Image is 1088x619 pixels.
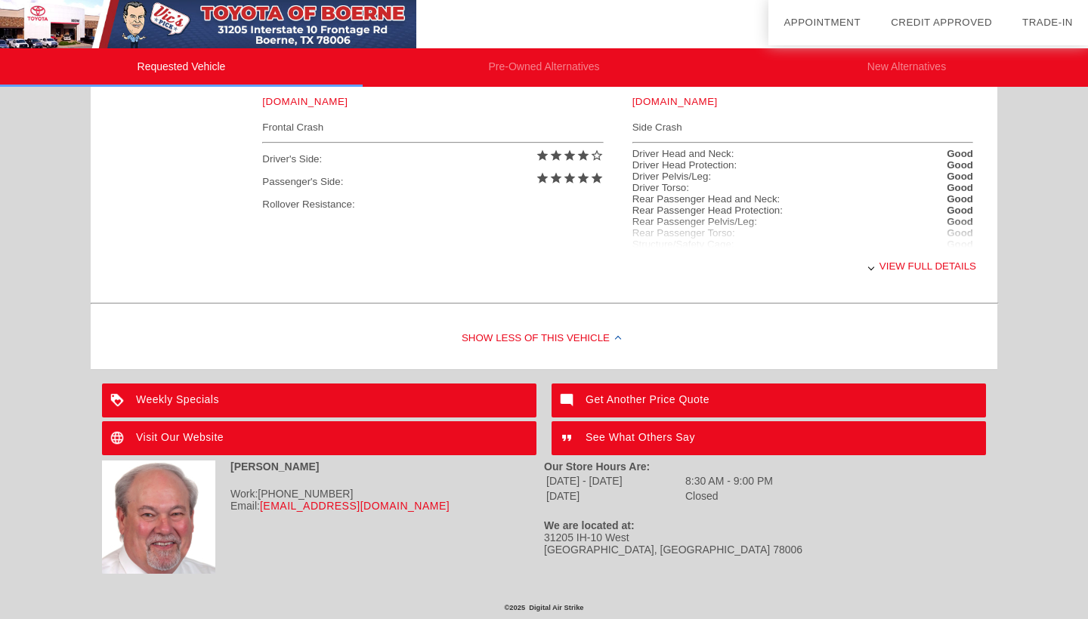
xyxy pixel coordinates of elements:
[102,421,536,455] a: Visit Our Website
[262,248,976,285] div: View full details
[685,474,774,488] td: 8:30 AM - 9:00 PM
[947,182,973,193] strong: Good
[891,17,992,28] a: Credit Approved
[632,159,737,171] div: Driver Head Protection:
[947,171,973,182] strong: Good
[576,171,590,185] i: star
[1022,17,1073,28] a: Trade-In
[947,159,973,171] strong: Good
[363,48,725,87] li: Pre-Owned Alternatives
[576,149,590,162] i: star
[260,500,450,512] a: [EMAIL_ADDRESS][DOMAIN_NAME]
[552,383,986,417] a: Get Another Price Quote
[549,171,563,185] i: star
[685,489,774,503] td: Closed
[262,171,603,193] div: Passenger's Side:
[102,383,536,417] a: Weekly Specials
[632,96,718,107] a: [DOMAIN_NAME]
[947,148,973,159] strong: Good
[725,48,1088,87] li: New Alternatives
[262,96,348,107] a: [DOMAIN_NAME]
[546,489,683,503] td: [DATE]
[632,216,757,227] div: Rear Passenger Pelvis/Leg:
[590,171,604,185] i: star
[544,531,986,556] div: 31205 IH-10 West [GEOGRAPHIC_DATA], [GEOGRAPHIC_DATA] 78006
[632,182,689,193] div: Driver Torso:
[632,205,783,216] div: Rear Passenger Head Protection:
[552,421,586,455] img: ic_format_quote_white_24dp_2x.png
[544,460,650,473] strong: Our Store Hours Are:
[102,488,544,500] div: Work:
[947,216,973,227] strong: Good
[536,171,549,185] i: star
[230,460,319,473] strong: [PERSON_NAME]
[632,171,711,182] div: Driver Pelvis/Leg:
[549,149,563,162] i: star
[552,421,986,455] a: See What Others Say
[544,519,635,531] strong: We are located at:
[563,171,576,185] i: star
[102,383,136,417] img: ic_loyalty_white_24dp_2x.png
[91,309,997,369] div: Show Less of this Vehicle
[552,383,586,417] img: ic_mode_comment_white_24dp_2x.png
[632,193,780,205] div: Rear Passenger Head and Neck:
[102,500,544,512] div: Email:
[536,149,549,162] i: star
[590,149,604,162] i: star_border
[947,205,973,216] strong: Good
[102,421,136,455] img: ic_language_white_24dp_2x.png
[947,193,973,205] strong: Good
[546,474,683,488] td: [DATE] - [DATE]
[784,17,861,28] a: Appointment
[262,148,603,171] div: Driver's Side:
[262,193,603,216] div: Rollover Resistance:
[632,148,734,159] div: Driver Head and Neck:
[632,118,973,137] div: Side Crash
[262,118,603,137] div: Frontal Crash
[258,488,353,500] span: [PHONE_NUMBER]
[563,149,576,162] i: star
